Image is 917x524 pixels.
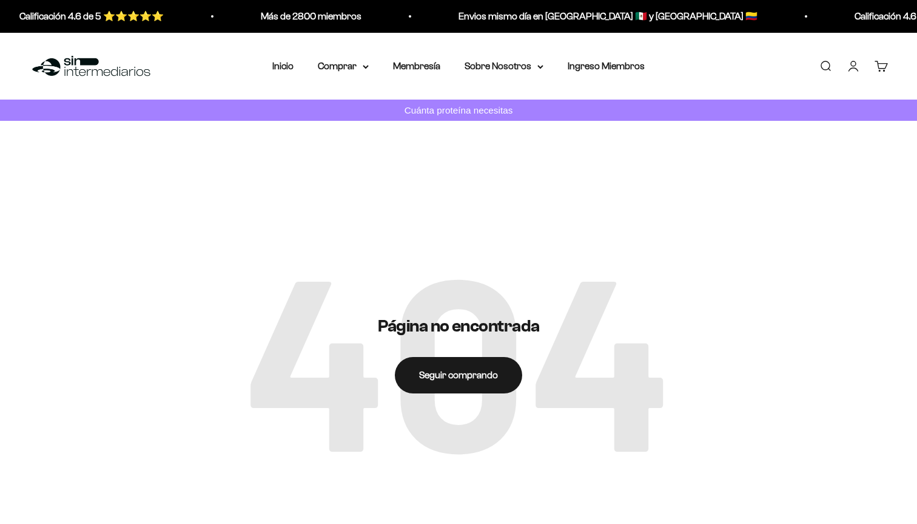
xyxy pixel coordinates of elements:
[395,357,522,393] a: Seguir comprando
[393,61,440,71] a: Membresía
[568,61,645,71] a: Ingreso Miembros
[465,58,543,74] summary: Sobre Nosotros
[272,61,294,71] a: Inicio
[318,58,369,74] summary: Comprar
[14,9,158,24] p: Calificación 4.6 de 5 ⭐️⭐️⭐️⭐️⭐️
[453,9,752,24] p: Envios mismo día en [GEOGRAPHIC_DATA] 🇲🇽 y [GEOGRAPHIC_DATA] 🇨🇴
[401,103,516,118] p: Cuánta proteína necesitas
[255,9,356,24] p: Más de 2800 miembros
